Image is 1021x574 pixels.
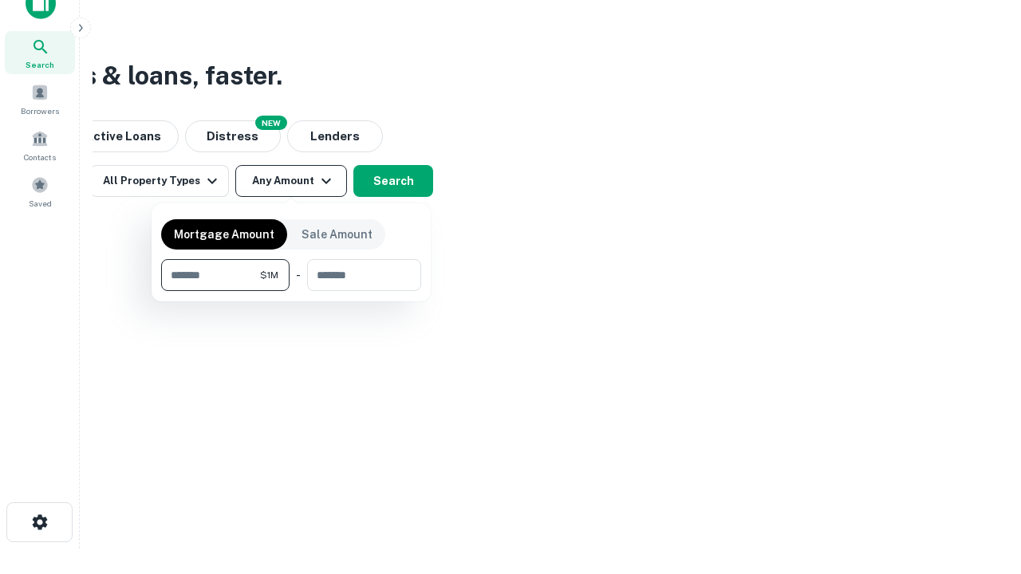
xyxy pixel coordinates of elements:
div: - [296,259,301,291]
iframe: Chat Widget [941,446,1021,523]
p: Mortgage Amount [174,226,274,243]
p: Sale Amount [302,226,373,243]
span: $1M [260,268,278,282]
